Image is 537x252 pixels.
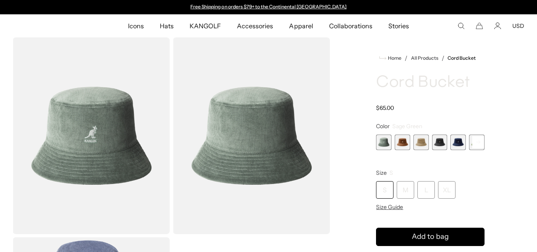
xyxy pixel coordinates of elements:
label: Beige [413,135,429,150]
span: Icons [128,14,144,37]
span: Size [376,169,387,176]
span: S [390,169,393,176]
div: S [376,181,394,199]
div: Announcement [187,4,351,10]
a: KANGOLF [182,14,229,37]
a: Cord Bucket [448,55,476,61]
span: Home [386,55,401,61]
a: Kangol [13,23,84,29]
span: Add to bag [412,231,449,242]
div: M [397,181,414,199]
a: Hats [152,14,182,37]
button: Add to bag [376,228,485,246]
div: 1 of 2 [187,4,351,10]
nav: breadcrumbs [376,53,485,63]
a: Free Shipping on orders $79+ to the Continental [GEOGRAPHIC_DATA] [190,4,347,10]
a: Stories [380,14,417,37]
span: $65.00 [376,104,394,111]
div: 2 of 9 [395,135,410,150]
label: Olive [469,135,485,150]
summary: Search here [458,22,465,29]
h1: Cord Bucket [376,74,485,92]
span: Hats [160,14,174,37]
span: Sage Green [392,123,422,130]
li: / [401,53,407,63]
a: Home [379,55,401,62]
div: XL [438,181,456,199]
a: Collaborations [321,14,380,37]
li: / [438,53,444,63]
button: Cart [476,22,483,29]
a: Accessories [229,14,281,37]
div: 1 of 9 [376,135,392,150]
label: Wood [395,135,410,150]
div: 4 of 9 [432,135,448,150]
label: Sage Green [376,135,392,150]
a: All Products [411,55,438,61]
span: Stories [388,14,409,37]
span: Size Guide [376,203,403,211]
label: Black [432,135,448,150]
div: 6 of 9 [469,135,485,150]
div: 3 of 9 [413,135,429,150]
label: Navy [450,135,466,150]
img: color-sage-green [173,37,330,234]
div: 5 of 9 [450,135,466,150]
a: Icons [120,14,152,37]
span: Apparel [289,14,313,37]
span: Collaborations [329,14,372,37]
slideshow-component: Announcement bar [187,4,351,10]
img: color-sage-green [13,37,170,234]
a: Account [494,22,501,29]
span: Accessories [237,14,273,37]
div: L [417,181,435,199]
span: Color [376,123,390,130]
span: KANGOLF [190,14,221,37]
button: USD [512,22,524,29]
a: Apparel [281,14,321,37]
